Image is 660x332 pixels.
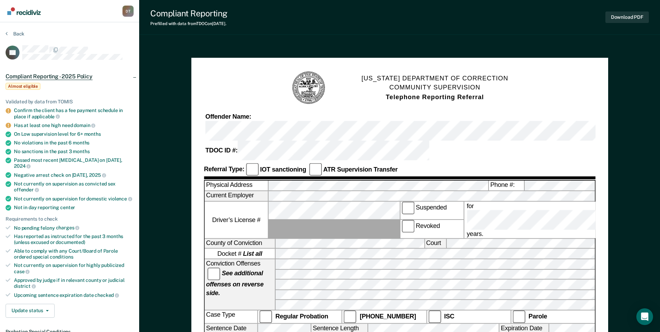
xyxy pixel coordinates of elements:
div: Has reported as instructed for the past 3 months (unless excused or [14,234,134,245]
span: Almost eligible [6,83,40,90]
strong: Parole [528,313,547,320]
strong: ATR Supervision Transfer [323,166,398,173]
label: Physical Address [205,181,268,190]
div: Prefilled with data from TDOC on [DATE] . [150,21,228,26]
span: 2025 [89,172,106,178]
input: IOT sanctioning [246,163,258,176]
div: Approved by judge if in relevant county or judicial [14,277,134,289]
div: Case Type [205,310,257,323]
input: Regular Probation [259,310,272,323]
img: Recidiviz [7,7,41,15]
div: Confirm the client has a fee payment schedule in place if applicable [14,108,134,119]
span: Compliant Reporting - 2025 Policy [6,73,93,80]
strong: ISC [444,313,454,320]
strong: List all [243,250,262,257]
div: Compliant Reporting [150,8,228,18]
div: No sanctions in the past 3 [14,149,134,155]
span: center [60,205,75,210]
label: Revoked [400,220,463,238]
h1: [US_STATE] DEPARTMENT OF CORRECTION COMMUNITY SUPERVISION [361,74,508,102]
input: ISC [428,310,440,323]
div: Upcoming sentence expiration date [14,292,134,298]
strong: Offender Name: [205,113,251,120]
span: district [14,283,36,289]
button: Profile dropdown button [122,6,134,17]
strong: Regular Probation [275,313,328,320]
strong: TDOC ID #: [205,147,238,154]
strong: Telephone Reporting Referral [385,94,484,101]
input: See additional offenses on reverse side. [207,268,220,280]
div: Not currently on supervision for highly publicized [14,262,134,274]
div: Requirements to check [6,216,134,222]
span: conditions [50,254,73,260]
button: Back [6,31,24,37]
label: Suspended [400,201,463,220]
span: documented) [56,239,85,245]
img: TN Seal [291,70,326,105]
input: [PHONE_NUMBER] [344,310,356,323]
span: case [14,269,30,274]
span: offender [14,187,39,192]
label: Driver’s License # [205,201,268,238]
label: Court [424,239,446,248]
div: Able to comply with any Court/Board of Parole ordered special [14,248,134,260]
span: months [73,149,89,154]
div: Negative arrest check on [DATE], [14,172,134,178]
div: Validated by data from TOMIS [6,99,134,105]
div: Not currently on supervision as convicted sex [14,181,134,193]
span: checked [95,292,119,298]
div: Conviction Offenses [205,259,275,310]
label: County of Conviction [205,239,275,248]
div: No pending felony [14,225,134,231]
span: Docket # [217,250,262,258]
strong: IOT sanctioning [260,166,306,173]
input: ATR Supervision Transfer [309,163,321,176]
div: Open Intercom Messenger [636,308,653,325]
span: violence [108,196,132,201]
div: Not in day reporting [14,205,134,211]
span: 2024 [14,163,31,169]
input: for years. [467,210,658,230]
label: Phone #: [489,181,524,190]
label: Current Employer [205,191,268,201]
div: Not currently on supervision for domestic [14,196,134,202]
button: Update status [6,304,55,318]
strong: [PHONE_NUMBER] [360,313,416,320]
span: months [84,131,101,137]
input: Revoked [401,220,414,233]
label: for years. [465,201,660,238]
div: No violations in the past 6 [14,140,134,146]
strong: See additional offenses on reverse side. [206,270,263,297]
div: Has at least one high need domain [14,122,134,128]
div: Passed most recent [MEDICAL_DATA] on [DATE], [14,157,134,169]
input: Parole [512,310,525,323]
div: D T [122,6,134,17]
strong: Referral Type: [204,166,244,173]
button: Download PDF [605,11,649,23]
div: On Low supervision level for 6+ [14,131,134,137]
input: Suspended [401,201,414,214]
span: months [73,140,89,145]
span: charges [56,225,80,230]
